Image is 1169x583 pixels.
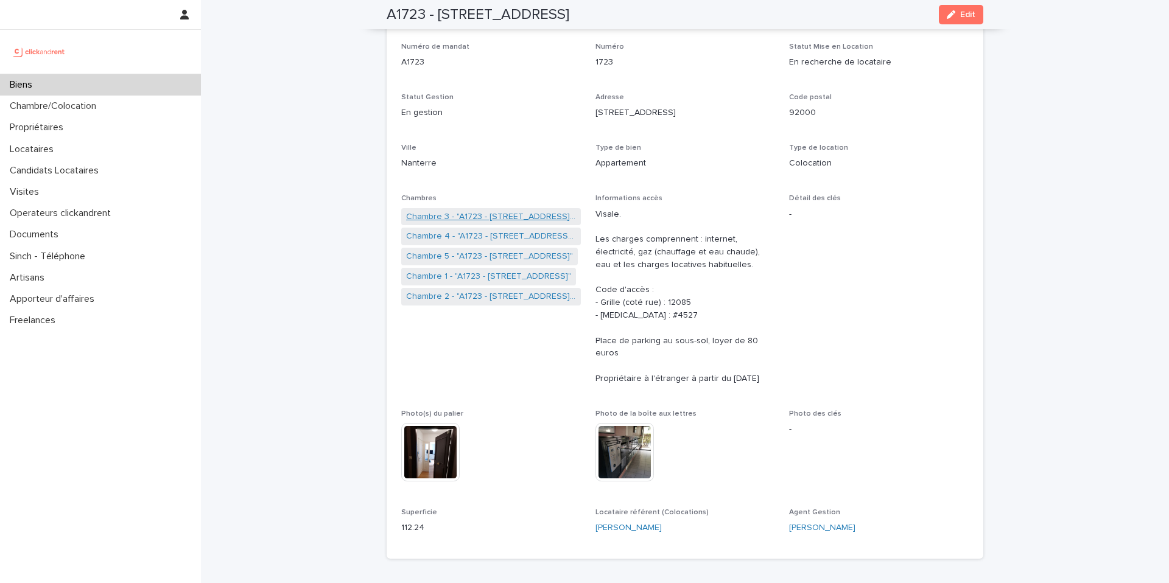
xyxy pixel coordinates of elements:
a: Chambre 4 - "A1723 - [STREET_ADDRESS][PERSON_NAME]" [406,230,576,243]
a: Chambre 3 - "A1723 - [STREET_ADDRESS][PERSON_NAME]" [406,211,576,223]
h2: A1723 - [STREET_ADDRESS] [387,6,569,24]
p: Locataires [5,144,63,155]
p: A1723 [401,56,581,69]
p: Sinch - Téléphone [5,251,95,262]
p: En gestion [401,106,581,119]
p: Visites [5,186,49,198]
p: Apporteur d'affaires [5,293,104,305]
span: Ville [401,144,416,152]
span: Numéro de mandat [401,43,469,51]
span: Informations accès [595,195,662,202]
span: Statut Mise en Location [789,43,873,51]
span: Numéro [595,43,624,51]
span: Photo des clés [789,410,841,417]
span: Type de bien [595,144,641,152]
p: Colocation [789,157,969,170]
p: Chambre/Colocation [5,100,106,112]
p: Artisans [5,272,54,284]
p: - [789,208,969,221]
span: Agent Gestion [789,509,840,516]
p: Operateurs clickandrent [5,208,121,219]
span: Type de location [789,144,848,152]
p: 112.24 [401,522,581,534]
p: En recherche de locataire [789,56,969,69]
p: [STREET_ADDRESS] [595,106,775,119]
span: Photo(s) du palier [401,410,463,417]
span: Edit [960,10,975,19]
p: Biens [5,79,42,91]
span: Photo de la boîte aux lettres [595,410,697,417]
p: Visale. Les charges comprennent : internet, électricité, gaz (chauffage et eau chaude), eau et le... [595,208,775,385]
img: UCB0brd3T0yccxBKYDjQ [10,40,69,64]
p: 92000 [789,106,969,119]
button: Edit [939,5,983,24]
span: Chambres [401,195,437,202]
p: Nanterre [401,157,581,170]
a: [PERSON_NAME] [789,522,855,534]
p: Candidats Locataires [5,165,108,176]
span: Détail des clés [789,195,841,202]
a: [PERSON_NAME] [595,522,662,534]
p: 1723 [595,56,775,69]
span: Code postal [789,94,832,101]
a: Chambre 1 - "A1723 - [STREET_ADDRESS]" [406,270,571,283]
span: Statut Gestion [401,94,454,101]
p: - [789,423,969,436]
p: Freelances [5,315,65,326]
span: Locataire référent (Colocations) [595,509,709,516]
p: Propriétaires [5,122,73,133]
a: Chambre 2 - "A1723 - [STREET_ADDRESS][PERSON_NAME]" [406,290,576,303]
p: Documents [5,229,68,240]
p: Appartement [595,157,775,170]
span: Superficie [401,509,437,516]
span: Adresse [595,94,624,101]
a: Chambre 5 - "A1723 - [STREET_ADDRESS]" [406,250,573,263]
